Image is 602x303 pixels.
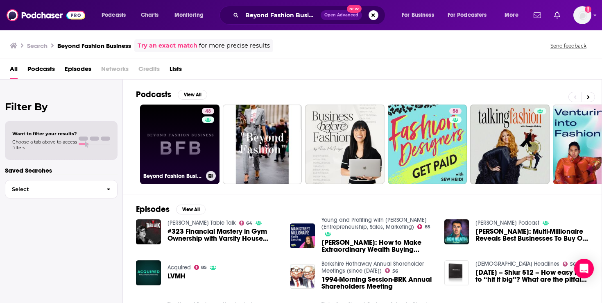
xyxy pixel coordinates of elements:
h3: Beyond Fashion Business [143,173,203,180]
a: #323 Financial Mastery in Gym Ownership with Varsity House Founders | Joe Riggio + Dan Goodman, D... [167,228,281,242]
a: EpisodesView All [136,204,206,214]
span: 56 [392,269,398,273]
span: For Business [402,9,434,21]
span: Credits [138,62,160,79]
a: Episodes [65,62,91,79]
h2: Episodes [136,204,170,214]
span: for more precise results [199,41,270,50]
button: View All [178,90,207,100]
a: 1994-Morning Session-BRK Annual Shareholders Meeting [321,276,435,290]
span: 56 [570,262,576,266]
a: 56 [388,105,467,184]
a: 48 [202,108,214,114]
a: Ben Heath Podcast [475,219,539,226]
span: Select [5,187,100,192]
div: Open Intercom Messenger [574,259,594,278]
span: 85 [201,266,207,269]
button: open menu [169,9,214,22]
a: 48Beyond Fashion Business [140,105,220,184]
span: Monitoring [174,9,204,21]
span: Logged in as AutumnKatie [573,6,591,24]
button: Select [5,180,118,198]
img: Codie Sanchez: How to Make Extraordinary Wealth Buying Boring Businesses | Finance | E320 [290,223,315,248]
a: LVMH [167,273,186,280]
span: For Podcasters [448,9,487,21]
input: Search podcasts, credits, & more... [242,9,321,22]
a: 56 [385,268,398,273]
img: #323 Financial Mastery in Gym Ownership with Varsity House Founders | Joe Riggio + Dan Goodman, D... [136,219,161,244]
span: #323 Financial Mastery in Gym Ownership with Varsity House Founders | [PERSON_NAME] + [PERSON_NAM... [167,228,281,242]
span: [PERSON_NAME]: Multi-Millionaire Reveals Best Businesses To Buy Or Start & The Best Way To Build ... [475,228,588,242]
span: 48 [205,107,211,116]
span: [DATE] – Shiur 512 – How easy is it to “hit it big”? What are the pitfalls of starting your own b... [475,269,588,283]
span: 85 [425,225,430,229]
p: Saved Searches [5,166,118,174]
a: 56 [563,262,576,267]
span: Choose a tab above to access filters. [12,139,77,150]
h3: Beyond Fashion Business [57,42,131,50]
img: James Sinclair: Multi-Millionaire Reveals Best Businesses To Buy Or Start & The Best Way To Build... [444,219,469,244]
span: Open Advanced [324,13,358,17]
button: open menu [396,9,444,22]
img: LVMH [136,260,161,285]
button: View All [176,205,206,214]
a: 85 [417,224,430,229]
img: 5/10/25 – Shiur 512 – How easy is it to “hit it big”? What are the pitfalls of starting your own ... [444,260,469,285]
button: open menu [442,9,499,22]
a: Try an exact match [138,41,197,50]
span: Want to filter your results? [12,131,77,137]
img: Podchaser - Follow, Share and Rate Podcasts [7,7,85,23]
img: 1994-Morning Session-BRK Annual Shareholders Meeting [290,264,315,289]
h2: Podcasts [136,89,171,100]
h3: Search [27,42,48,50]
a: 85 [194,265,207,270]
button: Open AdvancedNew [321,10,362,20]
a: Charts [136,9,163,22]
a: Codie Sanchez: How to Make Extraordinary Wealth Buying Boring Businesses | Finance | E320 [321,239,435,253]
a: Show notifications dropdown [551,8,564,22]
a: Berkshire Hathaway Annual Shareholder Meetings (since 1994) [321,260,424,274]
a: All [10,62,18,79]
a: 64 [239,221,253,226]
a: 56 [449,108,462,114]
a: James Sinclair: Multi-Millionaire Reveals Best Businesses To Buy Or Start & The Best Way To Build... [475,228,588,242]
a: Show notifications dropdown [530,8,544,22]
a: Halacha Headlines [475,260,559,267]
a: PodcastsView All [136,89,207,100]
button: Send feedback [548,42,589,49]
a: Acquired [167,264,191,271]
button: open menu [96,9,136,22]
button: open menu [499,9,529,22]
a: Young and Profiting with Hala Taha (Entrepreneurship, Sales, Marketing) [321,216,427,230]
a: 5/10/25 – Shiur 512 – How easy is it to “hit it big”? What are the pitfalls of starting your own ... [475,269,588,283]
span: Networks [101,62,129,79]
img: User Profile [573,6,591,24]
div: Search podcasts, credits, & more... [227,6,393,25]
h2: Filter By [5,101,118,113]
span: New [347,5,362,13]
a: Dave Tate's Table Talk [167,219,236,226]
button: Show profile menu [573,6,591,24]
svg: Add a profile image [585,6,591,13]
span: [PERSON_NAME]: How to Make Extraordinary Wealth Buying Boring Businesses | Finance | E320 [321,239,435,253]
span: Podcasts [102,9,126,21]
a: Podcasts [27,62,55,79]
span: 64 [246,221,252,225]
span: More [505,9,518,21]
a: Lists [170,62,182,79]
span: Charts [141,9,158,21]
span: 56 [453,107,458,116]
